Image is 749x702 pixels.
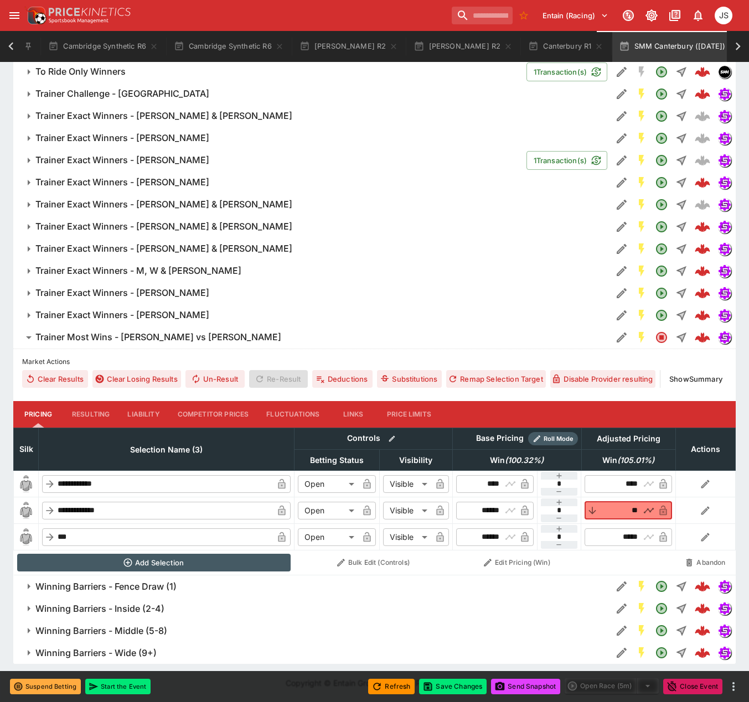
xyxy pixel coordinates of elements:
[695,241,710,257] img: logo-cerberus--red.svg
[612,128,632,148] button: Edit Detail
[63,401,118,428] button: Resulting
[711,3,736,28] button: John Seaton
[13,260,612,282] button: Trainer Exact Winners - M, W & [PERSON_NAME]
[652,150,671,170] button: Open
[35,581,177,592] h6: Winning Barriers - Fence Draw (1)
[719,110,731,122] img: simulator
[655,309,668,322] svg: Open
[718,242,731,256] div: simulator
[612,106,632,126] button: Edit Detail
[42,31,165,62] button: Cambridge Synthetic R6
[718,132,731,145] div: simulator
[169,401,258,428] button: Competitor Prices
[695,285,710,301] div: 6c984ddf-0eb4-4bdf-a1d8-bf55b4c4d011
[655,198,668,211] svg: Open
[632,239,652,259] button: SGM Enabled
[13,194,612,216] button: Trainer Exact Winners - [PERSON_NAME] & [PERSON_NAME]
[718,110,731,123] div: simulator
[652,239,671,259] button: Open
[718,331,731,344] div: simulator
[612,327,632,347] button: Edit Detail
[612,150,632,170] button: Edit Detail
[719,199,731,211] img: simulator
[378,401,440,428] button: Price Limits
[407,31,519,62] button: [PERSON_NAME] R2
[24,4,47,27] img: PriceKinetics Logo
[294,428,452,449] th: Controls
[85,679,151,694] button: Start the Event
[35,110,292,122] h6: Trainer Exact Winners - [PERSON_NAME] & [PERSON_NAME]
[691,216,714,238] a: c87f28e2-05ba-4c28-9b8a-331334217fd7
[491,679,560,694] button: Send Snapshot
[612,305,632,325] button: Edit Detail
[655,580,668,593] svg: Open
[612,621,632,641] button: Edit Detail
[612,173,632,193] button: Edit Detail
[515,7,533,24] button: No Bookmarks
[652,576,671,596] button: Open
[35,603,164,615] h6: Winning Barriers - Inside (2-4)
[652,305,671,325] button: Open
[35,88,209,100] h6: Trainer Challenge - [GEOGRAPHIC_DATA]
[671,576,691,596] button: Straight
[536,7,615,24] button: Select Tenant
[671,217,691,237] button: Straight
[719,154,731,167] img: simulator
[655,624,668,637] svg: Open
[652,327,671,347] button: Closed
[49,8,131,16] img: PriceKinetics
[632,261,652,281] button: SGM Enabled
[695,308,710,323] img: logo-cerberus--red.svg
[718,646,731,659] div: simulator
[368,679,415,694] button: Refresh
[671,327,691,347] button: Straight
[652,217,671,237] button: Open
[655,154,668,167] svg: Open
[35,199,292,210] h6: Trainer Exact Winners - [PERSON_NAME] & [PERSON_NAME]
[632,305,652,325] button: SGM Enabled
[691,171,714,194] a: c5704c16-8d4a-40b4-8162-b4c08be8dfb9
[118,401,168,428] button: Liability
[17,475,35,493] img: blank-silk.png
[695,64,710,80] div: b47513cc-00e7-4d9e-a169-a48dc9ee953d
[13,304,612,326] button: Trainer Exact Winners - [PERSON_NAME]
[652,643,671,663] button: Open
[526,63,607,81] button: 1Transaction(s)
[671,305,691,325] button: Straight
[612,217,632,237] button: Edit Detail
[719,331,731,344] img: simulator
[695,623,710,638] div: bb7a9823-a9b5-4ece-9c18-dce5d9359071
[718,309,731,322] div: simulator
[695,579,710,594] div: 89af19ed-3a08-45e0-88a8-2a075fd7e2a4
[695,579,710,594] img: logo-cerberus--red.svg
[671,599,691,618] button: Straight
[385,431,399,446] button: Bulk edit
[665,6,685,25] button: Documentation
[679,554,732,571] button: Abandon
[652,128,671,148] button: Open
[472,431,528,445] div: Base Pricing
[312,370,373,388] button: Deductions
[528,432,578,445] div: Show/hide Price Roll mode configuration.
[691,282,714,304] a: 6c984ddf-0eb4-4bdf-a1d8-bf55b4c4d011
[10,679,81,694] button: Suspend Betting
[298,528,358,546] div: Open
[35,309,209,321] h6: Trainer Exact Winners - [PERSON_NAME]
[35,243,292,254] h6: Trainer Exact Winners - [PERSON_NAME] & [PERSON_NAME]
[671,150,691,170] button: Straight
[617,454,654,467] em: ( 105.01 %)
[565,678,659,694] div: split button
[35,154,209,166] h6: Trainer Exact Winners - [PERSON_NAME]
[695,175,710,190] img: logo-cerberus--red.svg
[671,84,691,104] button: Straight
[719,287,731,299] img: simulator
[652,621,671,641] button: Open
[452,7,513,24] input: search
[612,195,632,215] button: Edit Detail
[695,241,710,257] div: dcc2de6c-a0df-4d43-85d9-46dac8343739
[695,263,710,279] div: d7d84a54-331e-4e6d-bf9a-8673b15d6995
[719,309,731,321] img: simulator
[13,597,612,620] button: Winning Barriers - Inside (2-4)
[655,602,668,615] svg: Open
[652,173,671,193] button: Open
